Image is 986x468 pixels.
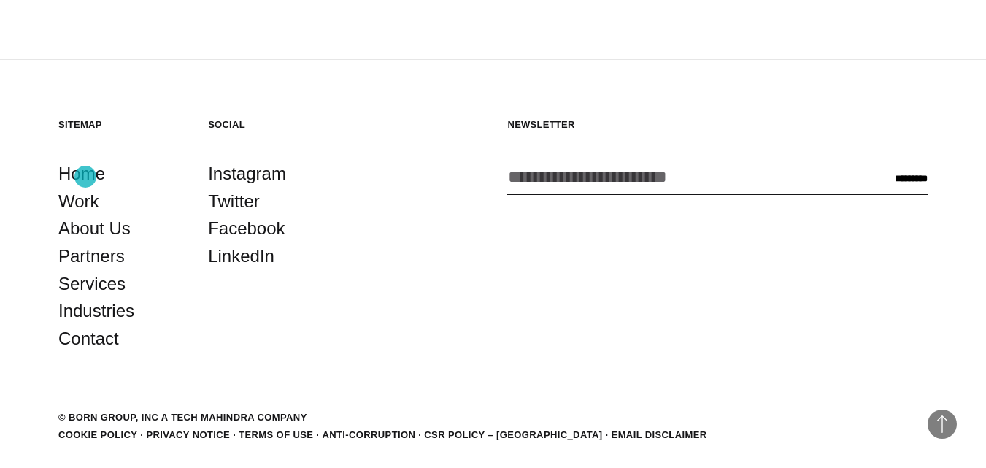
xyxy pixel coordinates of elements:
a: LinkedIn [208,242,274,270]
a: Contact [58,325,119,353]
a: Work [58,188,99,215]
a: Facebook [208,215,285,242]
a: Home [58,160,105,188]
a: Anti-Corruption [322,429,415,440]
h5: Sitemap [58,118,179,131]
a: Email Disclaimer [612,429,707,440]
a: About Us [58,215,131,242]
a: Privacy Notice [146,429,230,440]
a: Instagram [208,160,286,188]
a: Twitter [208,188,260,215]
div: © BORN GROUP, INC A Tech Mahindra Company [58,410,307,425]
a: Terms of Use [239,429,313,440]
h5: Newsletter [507,118,928,131]
a: Industries [58,297,134,325]
a: Services [58,270,126,298]
h5: Social [208,118,328,131]
button: Back to Top [928,410,957,439]
a: CSR POLICY – [GEOGRAPHIC_DATA] [424,429,602,440]
a: Partners [58,242,125,270]
a: Cookie Policy [58,429,137,440]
